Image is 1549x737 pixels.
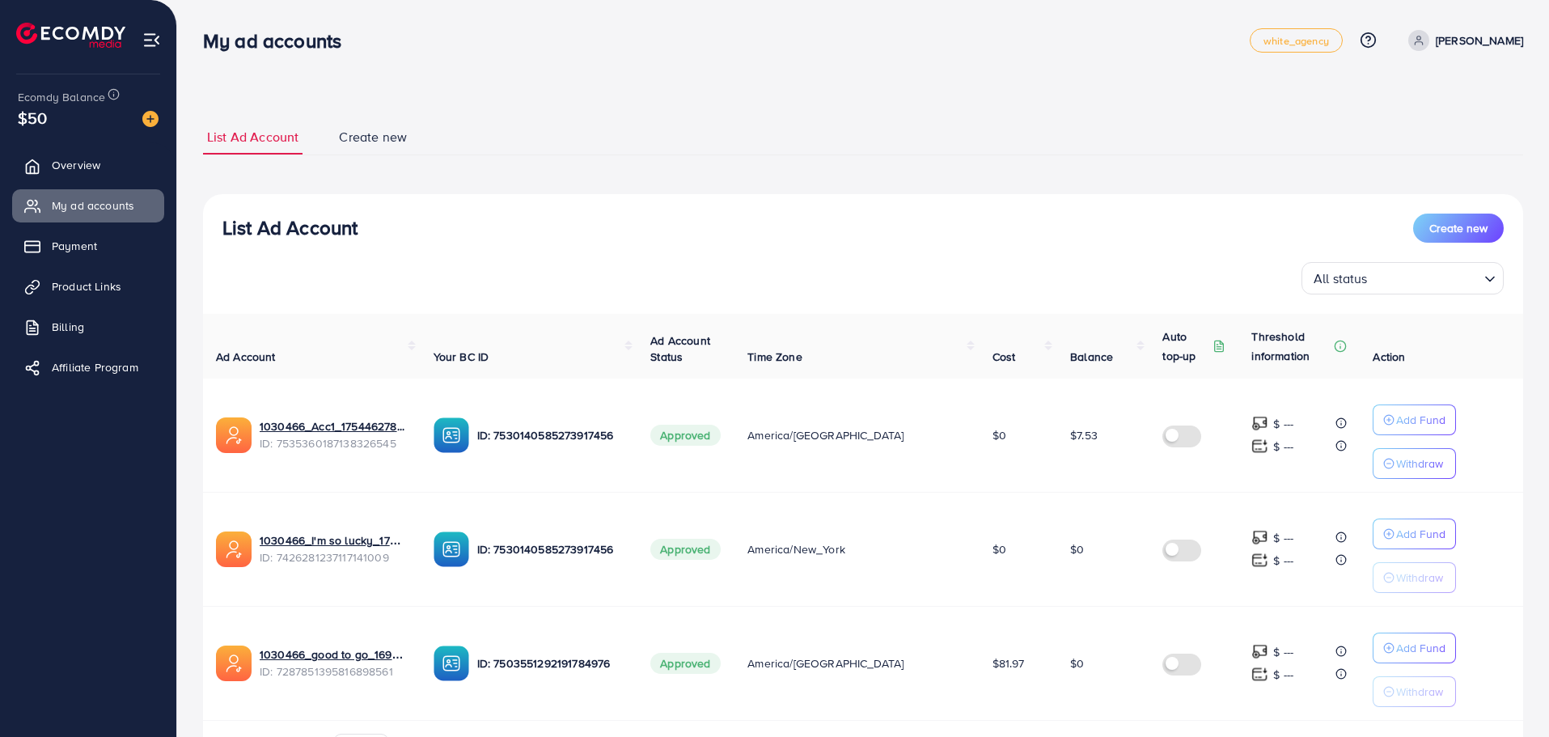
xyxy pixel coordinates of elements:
[1413,214,1504,243] button: Create new
[1373,519,1456,549] button: Add Fund
[216,349,276,365] span: Ad Account
[12,351,164,383] a: Affiliate Program
[216,532,252,567] img: ic-ads-acc.e4c84228.svg
[992,541,1006,557] span: $0
[1273,642,1293,662] p: $ ---
[1070,427,1098,443] span: $7.53
[16,23,125,48] img: logo
[260,646,408,663] a: 1030466_good to go_1696835167966
[142,111,159,127] img: image
[650,653,720,674] span: Approved
[142,31,161,49] img: menu
[1251,529,1268,546] img: top-up amount
[260,532,408,565] div: <span class='underline'>1030466_I'm so lucky_1729065847853</span></br>7426281237117141009
[260,549,408,565] span: ID: 7426281237117141009
[52,359,138,375] span: Affiliate Program
[1373,405,1456,435] button: Add Fund
[1429,220,1488,236] span: Create new
[747,349,802,365] span: Time Zone
[1373,448,1456,479] button: Withdraw
[12,311,164,343] a: Billing
[650,332,710,365] span: Ad Account Status
[434,532,469,567] img: ic-ba-acc.ded83a64.svg
[1373,562,1456,593] button: Withdraw
[339,128,407,146] span: Create new
[52,197,134,214] span: My ad accounts
[1251,666,1268,683] img: top-up amount
[1070,541,1084,557] span: $0
[1070,655,1084,671] span: $0
[1396,454,1443,473] p: Withdraw
[1396,638,1445,658] p: Add Fund
[434,646,469,681] img: ic-ba-acc.ded83a64.svg
[260,646,408,680] div: <span class='underline'>1030466_good to go_1696835167966</span></br>7287851395816898561
[207,128,298,146] span: List Ad Account
[1273,414,1293,434] p: $ ---
[992,655,1025,671] span: $81.97
[1251,327,1331,366] p: Threshold information
[216,417,252,453] img: ic-ads-acc.e4c84228.svg
[1396,682,1443,701] p: Withdraw
[12,149,164,181] a: Overview
[434,349,489,365] span: Your BC ID
[477,540,625,559] p: ID: 7530140585273917456
[1250,28,1343,53] a: white_agency
[12,189,164,222] a: My ad accounts
[1251,415,1268,432] img: top-up amount
[747,541,845,557] span: America/New_York
[1263,36,1329,46] span: white_agency
[1301,262,1504,294] div: Search for option
[18,106,47,129] span: $50
[260,418,408,434] a: 1030466_Acc1_1754462788851
[1251,438,1268,455] img: top-up amount
[1396,568,1443,587] p: Withdraw
[52,157,100,173] span: Overview
[52,319,84,335] span: Billing
[1402,30,1523,51] a: [PERSON_NAME]
[18,89,105,105] span: Ecomdy Balance
[1251,552,1268,569] img: top-up amount
[747,427,904,443] span: America/[GEOGRAPHIC_DATA]
[52,238,97,254] span: Payment
[12,230,164,262] a: Payment
[260,663,408,680] span: ID: 7287851395816898561
[1162,327,1209,366] p: Auto top-up
[1273,551,1293,570] p: $ ---
[1373,633,1456,663] button: Add Fund
[1436,31,1523,50] p: [PERSON_NAME]
[1273,528,1293,548] p: $ ---
[260,532,408,549] a: 1030466_I'm so lucky_1729065847853
[1273,665,1293,684] p: $ ---
[260,435,408,451] span: ID: 7535360187138326545
[477,426,625,445] p: ID: 7530140585273917456
[1396,524,1445,544] p: Add Fund
[1396,410,1445,430] p: Add Fund
[992,427,1006,443] span: $0
[1373,264,1478,290] input: Search for option
[1070,349,1113,365] span: Balance
[222,216,358,239] h3: List Ad Account
[434,417,469,453] img: ic-ba-acc.ded83a64.svg
[747,655,904,671] span: America/[GEOGRAPHIC_DATA]
[650,425,720,446] span: Approved
[1373,676,1456,707] button: Withdraw
[203,29,354,53] h3: My ad accounts
[216,646,252,681] img: ic-ads-acc.e4c84228.svg
[650,539,720,560] span: Approved
[1251,643,1268,660] img: top-up amount
[992,349,1016,365] span: Cost
[1273,437,1293,456] p: $ ---
[1310,267,1371,290] span: All status
[12,270,164,303] a: Product Links
[260,418,408,451] div: <span class='underline'>1030466_Acc1_1754462788851</span></br>7535360187138326545
[1373,349,1405,365] span: Action
[477,654,625,673] p: ID: 7503551292191784976
[1480,664,1537,725] iframe: Chat
[52,278,121,294] span: Product Links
